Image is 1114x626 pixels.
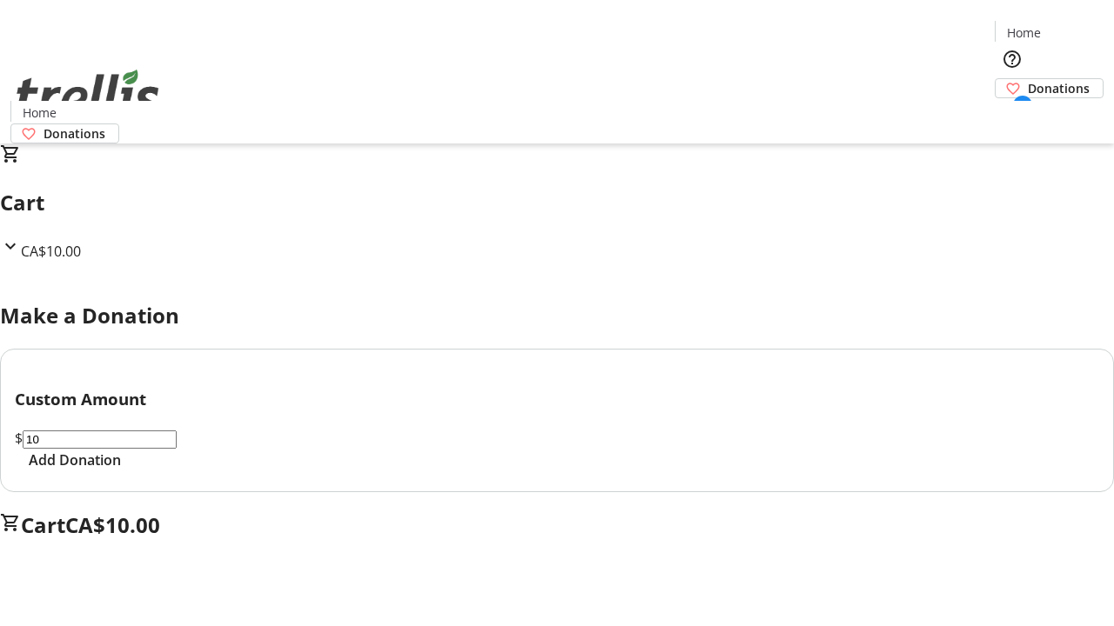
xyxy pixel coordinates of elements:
[23,103,57,122] span: Home
[11,103,67,122] a: Home
[1028,79,1090,97] span: Donations
[44,124,105,143] span: Donations
[995,42,1030,77] button: Help
[15,429,23,448] span: $
[15,387,1099,411] h3: Custom Amount
[23,430,177,449] input: Donation Amount
[29,450,121,470] span: Add Donation
[10,50,165,137] img: Orient E2E Organization lpDLnQB6nZ's Logo
[65,510,160,539] span: CA$10.00
[21,242,81,261] span: CA$10.00
[996,23,1051,42] a: Home
[15,450,135,470] button: Add Donation
[10,123,119,143] a: Donations
[1007,23,1041,42] span: Home
[995,78,1104,98] a: Donations
[995,98,1030,133] button: Cart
